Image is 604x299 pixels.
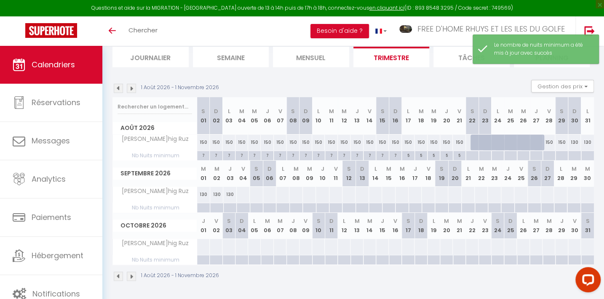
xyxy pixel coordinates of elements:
[338,97,350,135] th: 12
[282,165,284,173] abbr: L
[141,84,219,92] p: 1 Août 2026 - 1 Novembre 2026
[263,161,276,186] th: 06
[210,97,222,135] th: 02
[568,135,581,150] div: 130
[541,161,554,186] th: 27
[440,97,453,135] th: 20
[470,217,474,225] abbr: J
[433,47,510,67] li: Tâches
[396,161,409,186] th: 16
[32,59,75,70] span: Calendriers
[504,97,517,135] th: 25
[329,161,342,186] th: 11
[453,151,465,159] div: 5
[581,97,594,135] th: 31
[374,165,377,173] abbr: L
[197,151,209,159] div: 7
[581,213,594,238] th: 31
[389,97,401,135] th: 16
[286,135,299,150] div: 150
[462,161,475,186] th: 21
[299,151,312,159] div: 7
[427,165,430,173] abbr: V
[428,135,440,150] div: 150
[227,217,231,225] abbr: S
[368,107,371,115] abbr: V
[338,213,350,238] th: 12
[355,161,369,186] th: 13
[555,213,568,238] th: 29
[381,107,385,115] abbr: S
[113,167,197,180] span: Septembre 2026
[402,135,414,150] div: 150
[402,97,414,135] th: 17
[497,107,499,115] abbr: L
[299,135,312,150] div: 150
[440,213,453,238] th: 20
[543,213,555,238] th: 28
[363,97,376,135] th: 14
[415,151,427,159] div: 5
[530,97,543,135] th: 27
[418,107,423,115] abbr: M
[402,213,414,238] th: 17
[496,217,500,225] abbr: S
[389,151,401,159] div: 7
[114,187,191,196] span: [PERSON_NAME]hig Ruz
[528,161,541,186] th: 26
[261,135,273,150] div: 150
[414,165,417,173] abbr: J
[223,187,236,202] div: 130
[317,217,321,225] abbr: S
[517,213,529,238] th: 26
[329,217,334,225] abbr: D
[376,151,388,159] div: 7
[350,135,363,150] div: 150
[534,217,539,225] abbr: M
[287,151,299,159] div: 7
[222,213,235,238] th: 03
[329,107,334,115] abbr: M
[248,97,261,135] th: 05
[118,99,192,114] input: Rechercher un logement...
[492,165,497,173] abbr: M
[506,165,510,173] abbr: J
[334,165,338,173] abbr: V
[431,107,436,115] abbr: M
[585,165,590,173] abbr: M
[253,217,256,225] abbr: L
[347,165,351,173] abbr: S
[274,213,286,238] th: 07
[475,161,488,186] th: 22
[435,161,448,186] th: 19
[501,161,514,186] th: 24
[241,165,245,173] abbr: V
[25,23,77,38] img: Super Booking
[210,213,222,238] th: 02
[508,107,513,115] abbr: M
[569,264,604,299] iframe: LiveChat chat widget
[197,161,210,186] th: 01
[276,161,289,186] th: 07
[440,165,444,173] abbr: S
[113,255,197,265] span: Nb Nuits minimum
[350,213,363,238] th: 13
[32,174,66,184] span: Analytics
[240,217,244,225] abbr: D
[32,97,80,108] span: Réservations
[573,217,577,225] abbr: V
[393,217,397,225] abbr: V
[113,203,197,212] span: Nb Nuits minimum
[522,217,524,225] abbr: L
[488,161,501,186] th: 23
[514,161,527,186] th: 25
[402,151,414,159] div: 5
[572,107,577,115] abbr: D
[222,97,235,135] th: 03
[367,217,372,225] abbr: M
[543,97,555,135] th: 28
[445,107,448,115] abbr: J
[414,135,427,150] div: 150
[555,97,568,135] th: 29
